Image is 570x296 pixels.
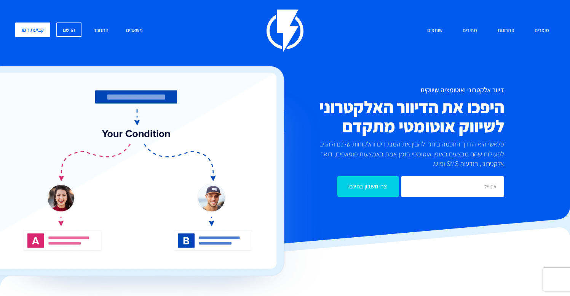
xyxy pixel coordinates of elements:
a: קביעת דמו [15,23,50,37]
p: פלאשי היא הדרך החכמה ביותר להבין את המבקרים והלקוחות שלכם ולהגיב לפעולות שהם מבצעים באופן אוטומטי... [313,139,504,169]
input: אימייל [401,176,504,197]
h1: דיוור אלקטרוני ואוטומציה שיווקית [246,86,504,94]
a: התחבר [88,23,114,39]
a: פתרונות [492,23,520,39]
a: מוצרים [529,23,555,39]
a: הרשם [56,23,81,37]
a: משאבים [120,23,148,39]
h2: היפכו את הדיוור האלקטרוני לשיווק אוטומטי מתקדם [246,98,504,135]
input: צרו חשבון בחינם [337,176,399,197]
a: מחירים [457,23,483,39]
a: שותפים [422,23,448,39]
